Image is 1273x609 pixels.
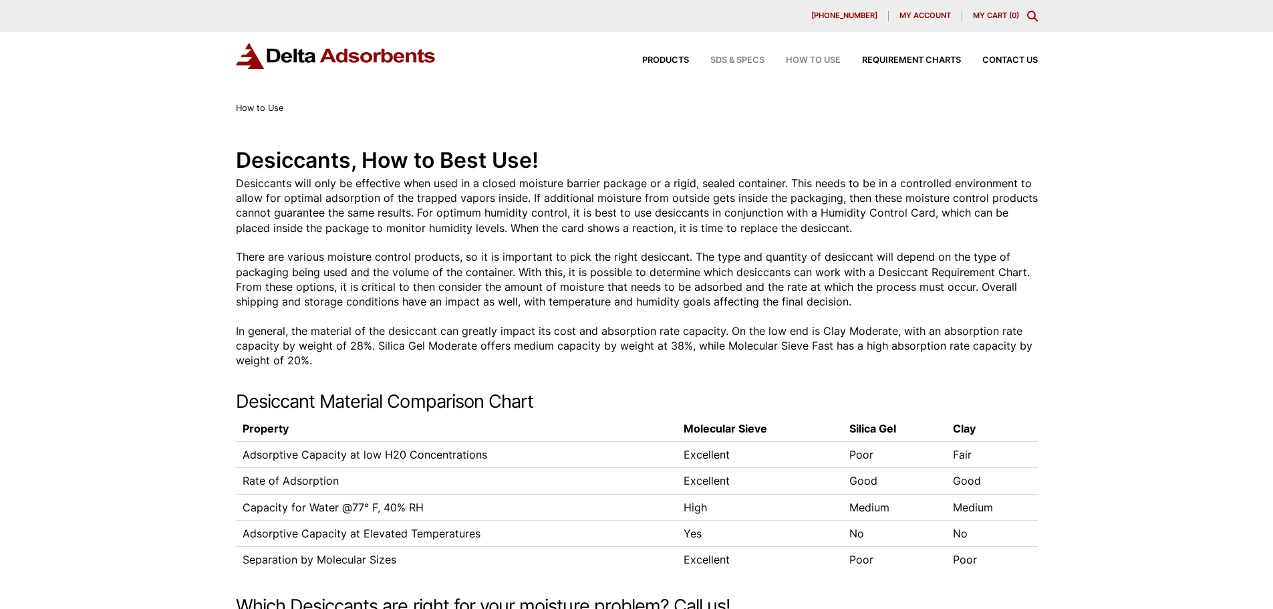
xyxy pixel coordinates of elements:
span: How to Use [236,103,283,113]
a: My account [889,11,962,21]
td: Medium [946,494,1038,520]
td: No [946,520,1038,546]
a: My Cart (0) [973,11,1019,20]
span: How to Use [786,56,841,65]
a: [PHONE_NUMBER] [801,11,889,21]
td: Poor [843,441,946,467]
th: Property [236,416,678,441]
span: My account [899,12,951,19]
img: Delta Adsorbents [236,43,436,69]
td: Excellent [677,468,843,494]
p: In general, the material of the desiccant can greatly impact its cost and absorption rate capacit... [236,324,1038,368]
h1: Desiccants, How to Best Use! [236,146,1038,176]
td: Adsorptive Capacity at low H20 Concentrations [236,441,678,467]
td: Adsorptive Capacity at Elevated Temperatures [236,520,678,546]
a: Products [621,56,689,65]
span: 0 [1012,11,1016,20]
td: Poor [843,547,946,573]
h2: Desiccant Material Comparison Chart [236,391,1038,413]
a: Contact Us [961,56,1038,65]
div: Toggle Modal Content [1027,11,1038,21]
a: SDS & SPECS [689,56,764,65]
td: Rate of Adsorption [236,468,678,494]
th: Molecular Sieve [677,416,843,441]
td: Excellent [677,547,843,573]
td: No [843,520,946,546]
span: Contact Us [982,56,1038,65]
td: Fair [946,441,1038,467]
td: Medium [843,494,946,520]
a: Requirement Charts [841,56,961,65]
td: Good [843,468,946,494]
span: SDS & SPECS [710,56,764,65]
th: Clay [946,416,1038,441]
p: Desiccants will only be effective when used in a closed moisture barrier package or a rigid, seal... [236,176,1038,236]
td: Excellent [677,441,843,467]
td: Capacity for Water @77° F, 40% RH [236,494,678,520]
a: How to Use [764,56,841,65]
td: Good [946,468,1038,494]
span: Requirement Charts [862,56,961,65]
td: Yes [677,520,843,546]
td: Separation by Molecular Sizes [236,547,678,573]
span: Products [642,56,689,65]
th: Silica Gel [843,416,946,441]
td: High [677,494,843,520]
td: Poor [946,547,1038,573]
p: There are various moisture control products, so it is important to pick the right desiccant. The ... [236,249,1038,310]
span: [PHONE_NUMBER] [811,12,877,19]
